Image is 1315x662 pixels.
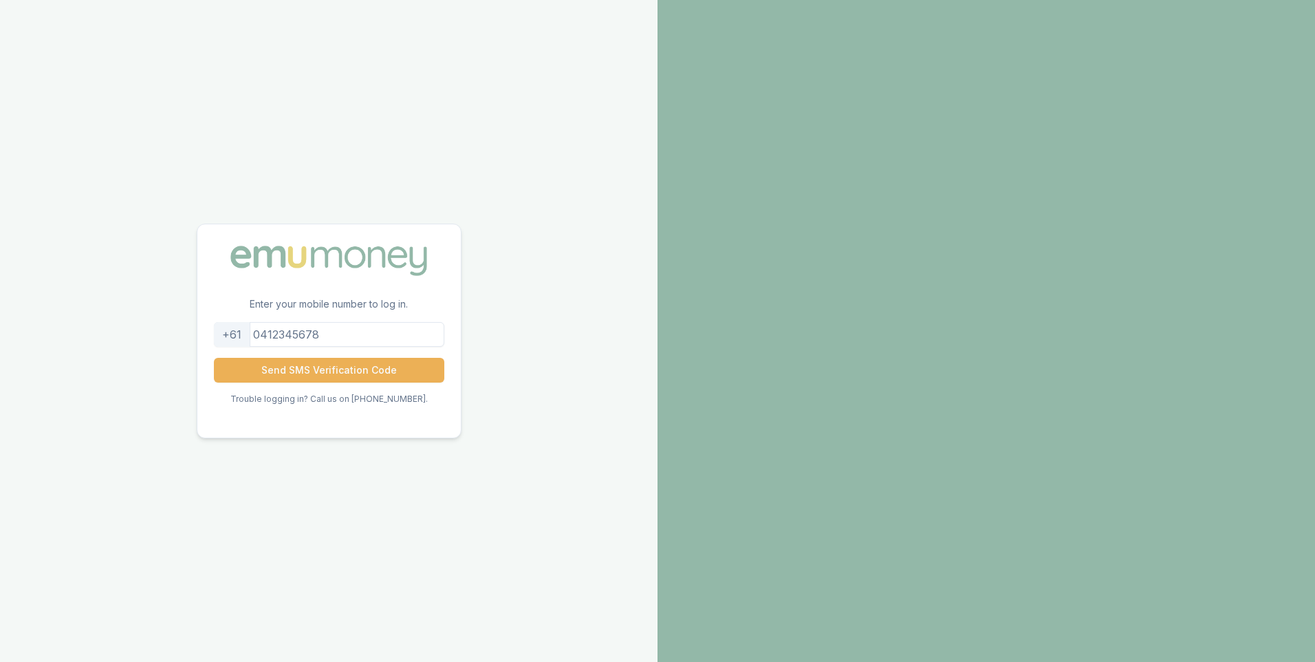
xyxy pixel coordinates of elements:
input: 0412345678 [214,322,444,347]
button: Send SMS Verification Code [214,358,444,383]
p: Enter your mobile number to log in. [197,297,461,322]
p: Trouble logging in? Call us on [PHONE_NUMBER]. [230,394,428,405]
div: +61 [214,322,250,347]
img: Emu Money [226,241,432,281]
